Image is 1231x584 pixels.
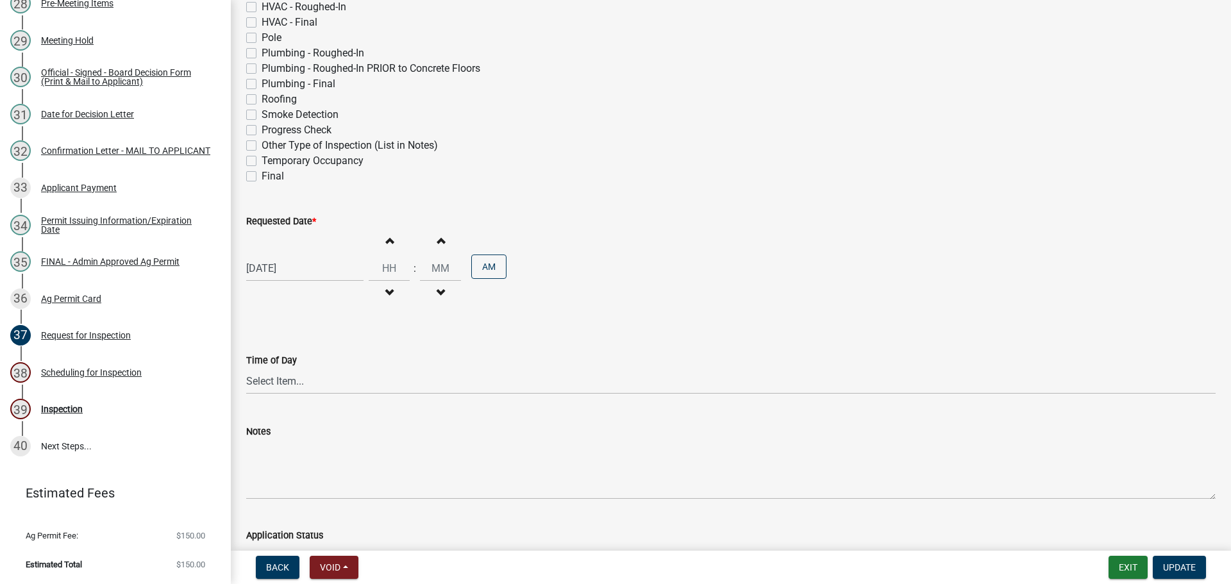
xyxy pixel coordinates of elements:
[41,294,101,303] div: Ag Permit Card
[10,480,210,506] a: Estimated Fees
[1163,562,1196,572] span: Update
[41,146,210,155] div: Confirmation Letter - MAIL TO APPLICANT
[10,251,31,272] div: 35
[262,92,297,107] label: Roofing
[10,30,31,51] div: 29
[41,68,210,86] div: Official - Signed - Board Decision Form (Print & Mail to Applicant)
[1109,556,1148,579] button: Exit
[369,255,410,281] input: Hours
[26,560,82,569] span: Estimated Total
[10,215,31,235] div: 34
[262,61,480,76] label: Plumbing - Roughed-In PRIOR to Concrete Floors
[246,255,364,281] input: mm/dd/yyyy
[320,562,340,572] span: Void
[256,556,299,579] button: Back
[262,122,331,138] label: Progress Check
[41,183,117,192] div: Applicant Payment
[262,76,335,92] label: Plumbing - Final
[262,153,364,169] label: Temporary Occupancy
[176,560,205,569] span: $150.00
[10,436,31,456] div: 40
[10,140,31,161] div: 32
[262,30,281,46] label: Pole
[41,405,83,413] div: Inspection
[41,368,142,377] div: Scheduling for Inspection
[41,216,210,234] div: Permit Issuing Information/Expiration Date
[10,67,31,87] div: 30
[310,556,358,579] button: Void
[41,257,180,266] div: FINAL - Admin Approved Ag Permit
[41,36,94,45] div: Meeting Hold
[246,356,297,365] label: Time of Day
[262,46,364,61] label: Plumbing - Roughed-In
[266,562,289,572] span: Back
[10,288,31,309] div: 36
[262,138,438,153] label: Other Type of Inspection (List in Notes)
[246,217,316,226] label: Requested Date
[471,254,507,279] button: AM
[262,15,317,30] label: HVAC - Final
[410,261,420,276] div: :
[1153,556,1206,579] button: Update
[246,428,271,437] label: Notes
[176,531,205,540] span: $150.00
[10,362,31,383] div: 38
[420,255,461,281] input: Minutes
[41,110,134,119] div: Date for Decision Letter
[10,104,31,124] div: 31
[262,107,339,122] label: Smoke Detection
[41,331,131,340] div: Request for Inspection
[26,531,78,540] span: Ag Permit Fee:
[262,169,284,184] label: Final
[10,325,31,346] div: 37
[10,399,31,419] div: 39
[246,531,323,540] label: Application Status
[10,178,31,198] div: 33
